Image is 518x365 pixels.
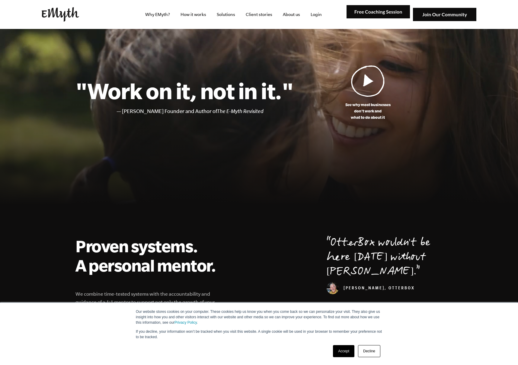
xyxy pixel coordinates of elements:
[327,286,415,291] cite: [PERSON_NAME], OtterBox
[75,290,223,314] p: We combine time-tested systems with the accountability and guidance of a 1:1 mentor to support no...
[413,8,476,21] img: Join Our Community
[488,336,518,365] iframe: Chat Widget
[136,329,382,340] p: If you decline, your information won’t be tracked when you visit this website. A single cookie wi...
[122,107,293,116] li: [PERSON_NAME] Founder and Author of
[174,320,197,325] a: Privacy Policy
[327,282,339,294] img: Curt Richardson, OtterBox
[293,102,443,121] p: See why most businesses don't work and what to do about it
[217,108,264,114] i: The E-Myth Revisited
[347,5,410,19] img: Free Coaching Session
[75,236,223,275] h2: Proven systems. A personal mentor.
[333,345,354,357] a: Accept
[327,236,443,280] p: OtterBox wouldn't be here [DATE] without [PERSON_NAME].
[42,7,79,22] img: EMyth
[75,77,293,104] h1: "Work on it, not in it."
[293,65,443,121] a: See why most businessesdon't work andwhat to do about it
[136,309,382,325] p: Our website stores cookies on your computer. These cookies help us know you when you come back so...
[358,345,380,357] a: Decline
[351,65,385,97] img: Play Video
